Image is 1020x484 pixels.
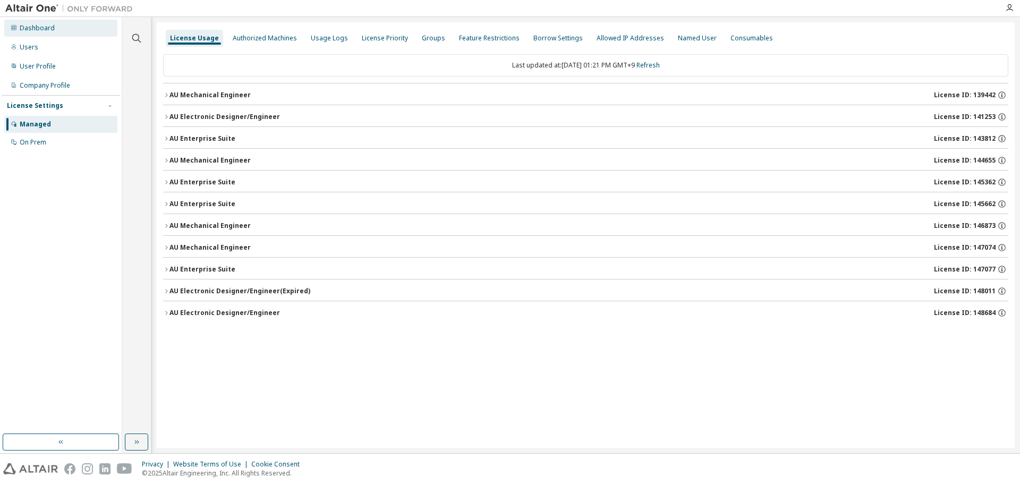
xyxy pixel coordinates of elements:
span: License ID: 144655 [934,156,996,165]
div: Last updated at: [DATE] 01:21 PM GMT+9 [163,54,1008,77]
div: AU Electronic Designer/Engineer (Expired) [169,287,310,295]
span: License ID: 148684 [934,309,996,317]
div: Groups [422,34,445,43]
span: License ID: 139442 [934,91,996,99]
button: AU Mechanical EngineerLicense ID: 139442 [163,83,1008,107]
button: AU Enterprise SuiteLicense ID: 145662 [163,192,1008,216]
span: License ID: 148011 [934,287,996,295]
div: Usage Logs [311,34,348,43]
img: linkedin.svg [99,463,110,474]
div: AU Enterprise Suite [169,178,235,186]
div: License Usage [170,34,219,43]
div: Privacy [142,460,173,469]
button: AU Mechanical EngineerLicense ID: 147074 [163,236,1008,259]
div: On Prem [20,138,46,147]
div: AU Mechanical Engineer [169,156,251,165]
img: instagram.svg [82,463,93,474]
div: AU Enterprise Suite [169,200,235,208]
div: Named User [678,34,717,43]
img: Altair One [5,3,138,14]
div: Allowed IP Addresses [597,34,664,43]
div: Managed [20,120,51,129]
button: AU Electronic Designer/EngineerLicense ID: 141253 [163,105,1008,129]
div: AU Electronic Designer/Engineer [169,113,280,121]
div: Dashboard [20,24,55,32]
img: youtube.svg [117,463,132,474]
div: AU Enterprise Suite [169,265,235,274]
div: Consumables [730,34,773,43]
button: AU Electronic Designer/Engineer(Expired)License ID: 148011 [163,279,1008,303]
div: Cookie Consent [251,460,306,469]
div: Company Profile [20,81,70,90]
p: © 2025 Altair Engineering, Inc. All Rights Reserved. [142,469,306,478]
button: AU Mechanical EngineerLicense ID: 146873 [163,214,1008,237]
img: facebook.svg [64,463,75,474]
span: License ID: 146873 [934,222,996,230]
button: AU Mechanical EngineerLicense ID: 144655 [163,149,1008,172]
img: altair_logo.svg [3,463,58,474]
div: Website Terms of Use [173,460,251,469]
div: Authorized Machines [233,34,297,43]
button: AU Enterprise SuiteLicense ID: 143812 [163,127,1008,150]
div: AU Mechanical Engineer [169,91,251,99]
div: Borrow Settings [533,34,583,43]
span: License ID: 147077 [934,265,996,274]
div: User Profile [20,62,56,71]
div: AU Enterprise Suite [169,134,235,143]
span: License ID: 143812 [934,134,996,143]
a: Refresh [636,61,660,70]
div: AU Electronic Designer/Engineer [169,309,280,317]
span: License ID: 145662 [934,200,996,208]
button: AU Enterprise SuiteLicense ID: 145362 [163,171,1008,194]
div: License Priority [362,34,408,43]
div: License Settings [7,101,63,110]
button: AU Electronic Designer/EngineerLicense ID: 148684 [163,301,1008,325]
button: AU Enterprise SuiteLicense ID: 147077 [163,258,1008,281]
div: Users [20,43,38,52]
div: AU Mechanical Engineer [169,222,251,230]
div: Feature Restrictions [459,34,520,43]
span: License ID: 145362 [934,178,996,186]
span: License ID: 141253 [934,113,996,121]
div: AU Mechanical Engineer [169,243,251,252]
span: License ID: 147074 [934,243,996,252]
